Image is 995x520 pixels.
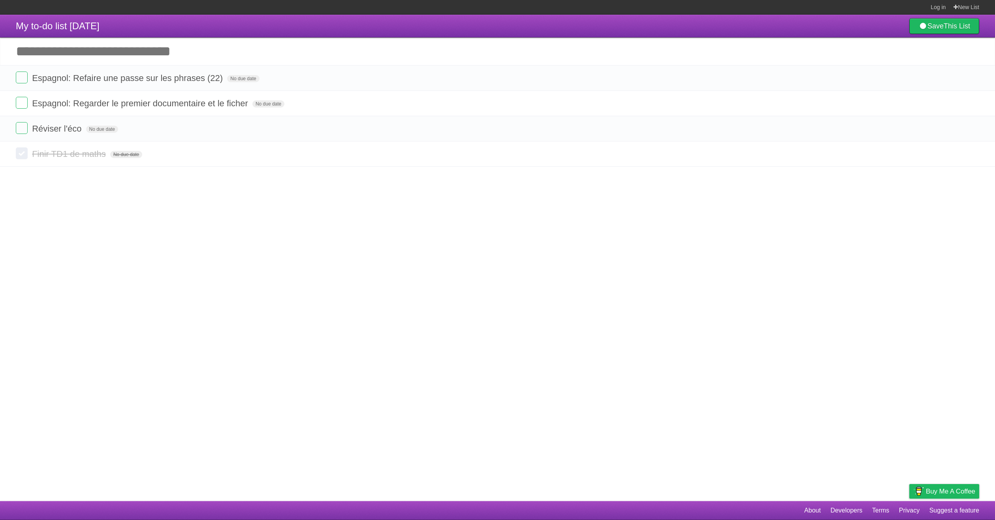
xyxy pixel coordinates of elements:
span: My to-do list [DATE] [16,21,100,31]
span: Espagnol: Refaire une passe sur les phrases (22) [32,73,225,83]
span: Espagnol: Regarder le premier documentaire et le ficher [32,98,250,108]
a: Privacy [899,503,920,518]
label: Done [16,122,28,134]
a: SaveThis List [909,18,979,34]
b: This List [944,22,970,30]
label: Done [16,72,28,83]
label: Done [16,97,28,109]
a: Suggest a feature [929,503,979,518]
span: Buy me a coffee [926,484,975,498]
span: No due date [110,151,142,158]
a: About [804,503,821,518]
span: No due date [252,100,284,107]
span: No due date [227,75,259,82]
a: Terms [872,503,890,518]
label: Done [16,147,28,159]
span: Réviser l'éco [32,124,83,134]
a: Buy me a coffee [909,484,979,499]
a: Developers [830,503,862,518]
span: No due date [86,126,118,133]
span: Finir TD1 de maths [32,149,108,159]
img: Buy me a coffee [913,484,924,498]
